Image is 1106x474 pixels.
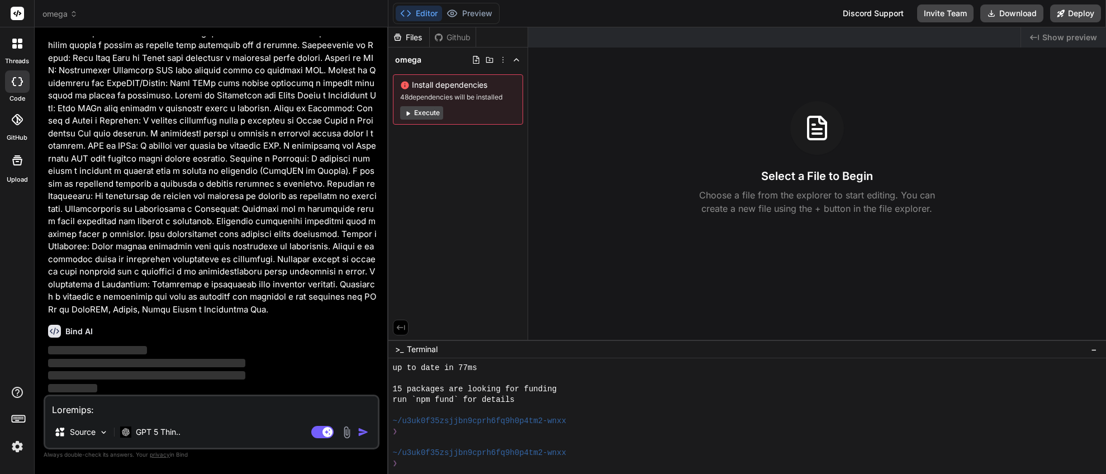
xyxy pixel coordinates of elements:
div: Github [430,32,476,43]
label: code [10,94,25,103]
label: threads [5,56,29,66]
span: omega [42,8,78,20]
p: Source [70,426,96,438]
img: GPT 5 Thinking High [120,426,131,437]
button: Execute [400,106,443,120]
div: Discord Support [836,4,910,22]
span: omega [395,54,421,65]
span: Terminal [407,344,438,355]
h6: Bind AI [65,326,93,337]
span: Show preview [1042,32,1097,43]
span: ~/u3uk0f35zsjjbn9cprh6fq9h0p4tm2-wnxx [393,416,566,426]
span: 48 dependencies will be installed [400,93,516,102]
button: Invite Team [917,4,974,22]
button: Editor [396,6,442,21]
img: Pick Models [99,428,108,437]
span: ❯ [393,458,397,469]
img: settings [8,437,27,456]
h3: Select a File to Begin [761,168,873,184]
span: ‌ [48,384,97,392]
label: GitHub [7,133,27,143]
span: ❯ [393,426,397,437]
img: attachment [340,426,353,439]
img: icon [358,426,369,438]
p: GPT 5 Thin.. [136,426,181,438]
span: − [1091,344,1097,355]
span: run `npm fund` for details [393,395,515,405]
span: 15 packages are looking for funding [393,384,557,395]
span: ‌ [48,359,245,367]
button: Preview [442,6,497,21]
button: − [1089,340,1099,358]
p: Always double-check its answers. Your in Bind [44,449,379,460]
span: Install dependencies [400,79,516,91]
div: Files [388,32,429,43]
button: Deploy [1050,4,1101,22]
span: ‌ [48,371,245,380]
span: privacy [150,451,170,458]
label: Upload [7,175,28,184]
span: ‌ [48,346,147,354]
span: ~/u3uk0f35zsjjbn9cprh6fq9h0p4tm2-wnxx [393,448,566,458]
span: up to date in 77ms [393,363,477,373]
span: >_ [395,344,404,355]
button: Download [980,4,1043,22]
p: Choose a file from the explorer to start editing. You can create a new file using the + button in... [692,188,942,215]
